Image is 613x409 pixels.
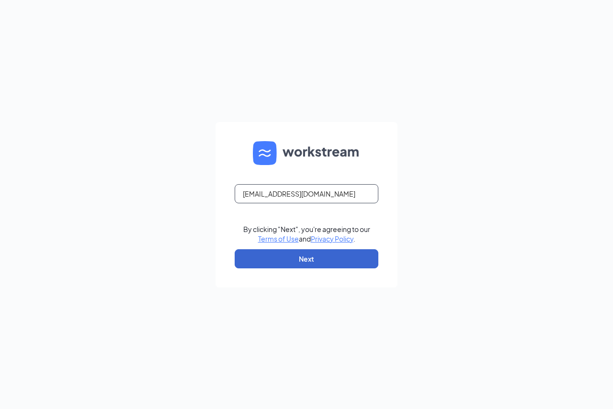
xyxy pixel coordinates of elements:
[235,249,378,268] button: Next
[311,234,353,243] a: Privacy Policy
[253,141,360,165] img: WS logo and Workstream text
[235,184,378,203] input: Email
[243,224,370,243] div: By clicking "Next", you're agreeing to our and .
[258,234,299,243] a: Terms of Use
